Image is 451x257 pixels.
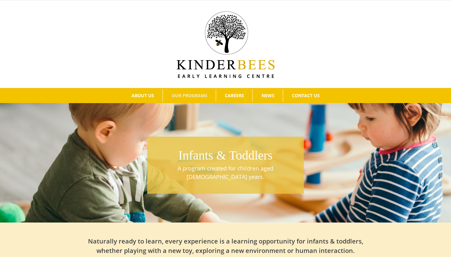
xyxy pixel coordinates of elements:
[253,89,283,102] a: NEWS
[225,93,244,98] span: CAREERS
[172,93,207,98] span: OUR PROGRAMS
[150,164,301,181] p: A program created for children aged [DEMOGRAPHIC_DATA] years.
[150,147,301,164] h1: Infants & Toddlers
[283,89,328,102] a: CONTACT US
[9,88,442,103] nav: Main Menu
[177,11,275,78] img: Kinder Bees Logo
[163,89,216,102] a: OUR PROGRAMS
[292,93,320,98] span: CONTACT US
[132,93,154,98] span: ABOUT US
[123,89,163,102] a: ABOUT US
[88,237,363,255] h2: Naturally ready to learn, every experience is a learning opportunity for infants & toddlers, whet...
[216,89,252,102] a: CAREERS
[262,93,274,98] span: NEWS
